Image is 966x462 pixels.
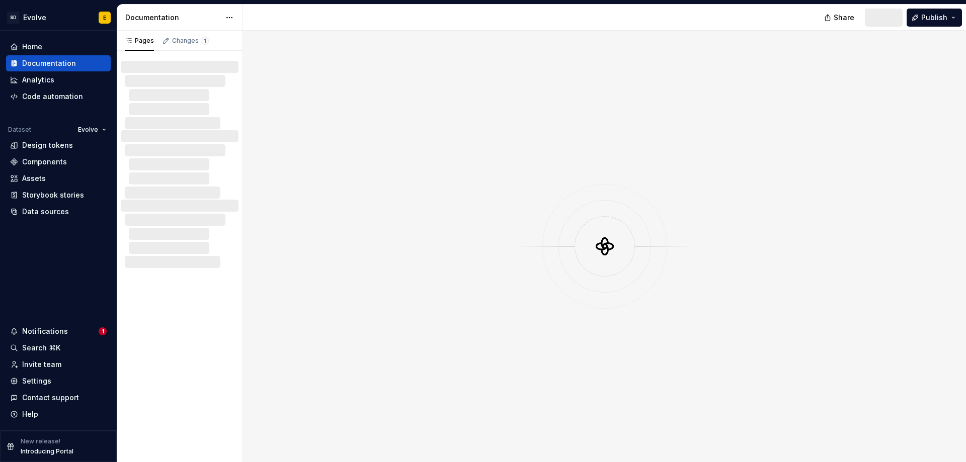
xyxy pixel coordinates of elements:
[22,75,54,85] div: Analytics
[819,9,861,27] button: Share
[834,13,854,23] span: Share
[21,447,73,455] p: Introducing Portal
[22,409,38,419] div: Help
[6,88,111,105] a: Code automation
[22,207,69,217] div: Data sources
[6,373,111,389] a: Settings
[99,327,107,335] span: 1
[22,91,83,102] div: Code automation
[6,323,111,339] button: Notifications1
[22,173,46,183] div: Assets
[6,356,111,373] a: Invite team
[7,12,19,24] div: SD
[8,126,31,134] div: Dataset
[22,42,42,52] div: Home
[22,190,84,200] div: Storybook stories
[22,58,76,68] div: Documentation
[103,14,106,22] div: E
[6,187,111,203] a: Storybook stories
[22,393,79,403] div: Contact support
[6,154,111,170] a: Components
[73,123,111,137] button: Evolve
[6,55,111,71] a: Documentation
[22,326,68,336] div: Notifications
[6,340,111,356] button: Search ⌘K
[22,359,61,369] div: Invite team
[6,170,111,187] a: Assets
[23,13,46,23] div: Evolve
[6,72,111,88] a: Analytics
[2,7,115,28] button: SDEvolveE
[6,390,111,406] button: Contact support
[921,13,947,23] span: Publish
[78,126,98,134] span: Evolve
[6,406,111,422] button: Help
[22,376,51,386] div: Settings
[201,37,209,45] span: 1
[125,13,220,23] div: Documentation
[22,157,67,167] div: Components
[22,140,73,150] div: Design tokens
[907,9,962,27] button: Publish
[172,37,209,45] div: Changes
[6,204,111,220] a: Data sources
[22,343,60,353] div: Search ⌘K
[6,137,111,153] a: Design tokens
[21,437,60,445] p: New release!
[125,37,154,45] div: Pages
[6,39,111,55] a: Home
